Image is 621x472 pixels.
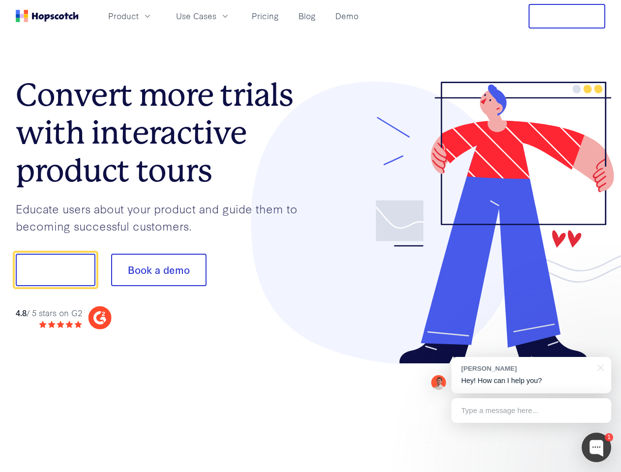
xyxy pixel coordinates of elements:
button: Product [102,8,158,24]
p: Educate users about your product and guide them to becoming successful customers. [16,200,311,234]
img: Mark Spera [431,375,446,390]
h1: Convert more trials with interactive product tours [16,76,311,189]
p: Hey! How can I help you? [461,376,601,386]
a: Pricing [248,8,283,24]
strong: 4.8 [16,307,27,318]
span: Use Cases [176,10,216,22]
button: Book a demo [111,254,207,286]
button: Free Trial [529,4,605,29]
a: Blog [295,8,320,24]
button: Use Cases [170,8,236,24]
div: Type a message here... [451,398,611,423]
a: Home [16,10,79,22]
div: 1 [605,433,613,442]
div: / 5 stars on G2 [16,307,82,319]
button: Show me! [16,254,95,286]
a: Demo [331,8,362,24]
span: Product [108,10,139,22]
div: [PERSON_NAME] [461,364,591,373]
